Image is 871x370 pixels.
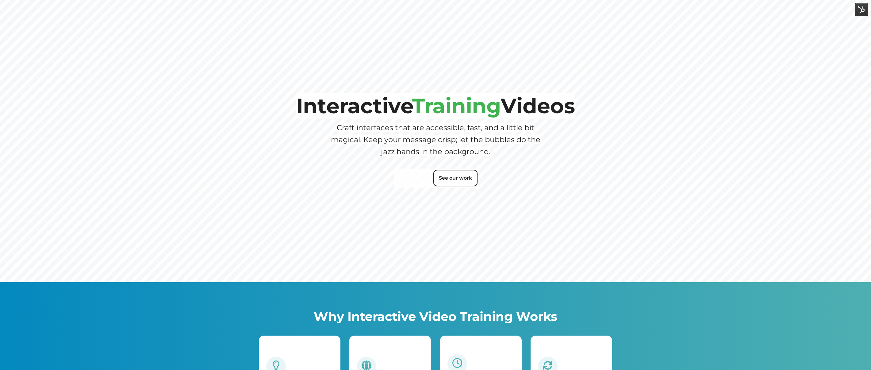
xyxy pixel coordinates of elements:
span: Why Interactive Video Training Works [314,309,557,324]
a: Get started [394,170,432,186]
span: Craft interfaces that are accessible, fast, and a little bit magical. Keep your message crisp; le... [331,123,540,156]
span: Training [412,93,501,119]
a: See our work [433,170,478,186]
span: Interactive Videos [296,93,575,119]
img: HubSpot Tools Menu Toggle [855,3,868,16]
